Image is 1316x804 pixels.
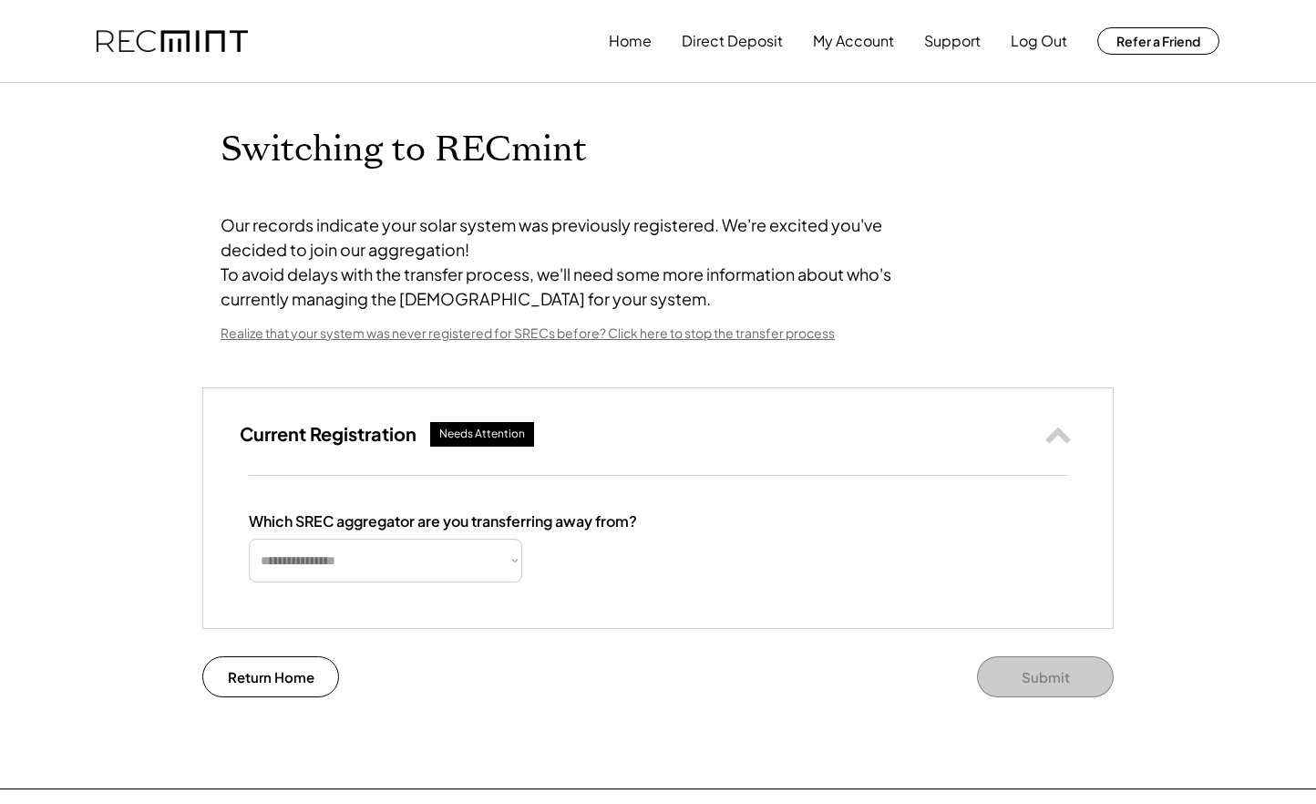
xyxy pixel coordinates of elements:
button: Home [609,23,652,59]
h1: Switching to RECmint [221,129,1095,171]
button: Refer a Friend [1097,27,1219,55]
button: Direct Deposit [682,23,783,59]
button: Support [924,23,981,59]
div: Realize that your system was never registered for SRECs before? Click here to stop the transfer p... [221,325,835,343]
button: Return Home [202,656,339,697]
div: Our records indicate your solar system was previously registered. We're excited you've decided to... [221,212,950,311]
img: recmint-logotype%403x.png [97,30,248,53]
div: Which SREC aggregator are you transferring away from? [249,512,637,531]
div: Needs Attention [439,427,525,442]
h3: Current Registration [240,422,416,446]
button: Submit [977,656,1114,697]
button: Log Out [1011,23,1067,59]
button: My Account [813,23,894,59]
